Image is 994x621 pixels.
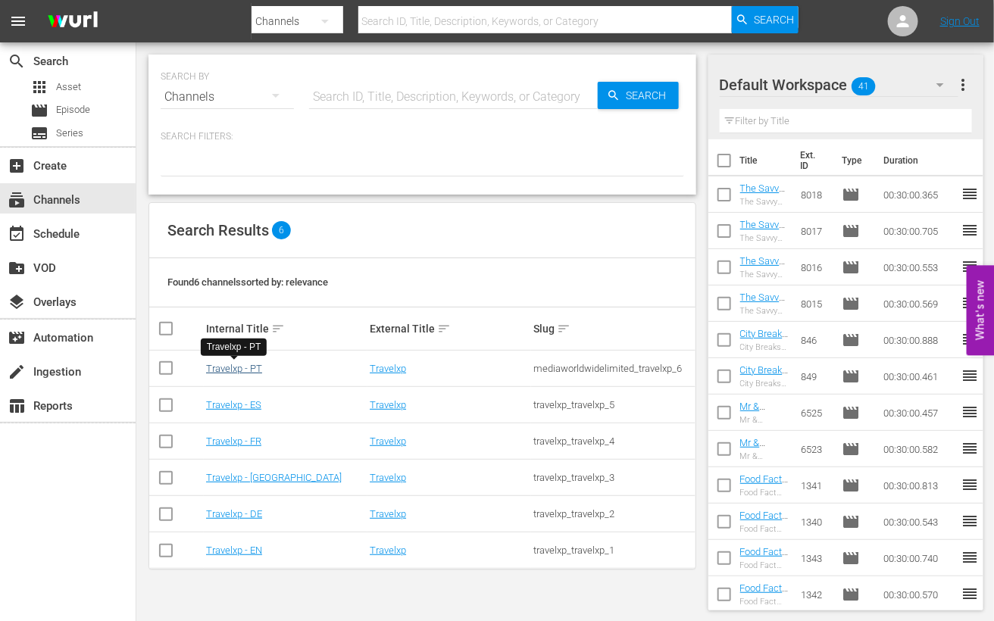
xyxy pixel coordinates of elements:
[557,322,570,335] span: sort
[877,395,961,431] td: 00:30:00.457
[842,476,860,495] span: Episode
[533,435,692,447] div: travelxp_travelxp_4
[271,322,285,335] span: sort
[877,322,961,358] td: 00:30:00.888
[30,101,48,120] span: Episode
[740,524,789,534] div: Food Fact Fun [GEOGRAPHIC_DATA], [GEOGRAPHIC_DATA]
[732,6,799,33] button: Search
[842,295,860,313] span: Episode
[206,472,342,483] a: Travelxp - [GEOGRAPHIC_DATA]
[877,467,961,504] td: 00:30:00.813
[56,102,90,117] span: Episode
[206,399,261,410] a: Travelxp - ES
[8,52,26,70] span: Search
[740,451,789,461] div: Mr & [PERSON_NAME] on The Maharajas' Express Ep 1
[206,320,365,338] div: Internal Title
[842,331,860,349] span: Episode
[740,197,789,207] div: The Savvy Nomad [GEOGRAPHIC_DATA][MEDICAL_DATA], [GEOGRAPHIC_DATA]
[740,379,789,389] div: City Breaks [GEOGRAPHIC_DATA]
[8,259,26,277] span: VOD
[740,401,787,480] a: Mr & [PERSON_NAME] on The Maharajas' Express Ep 2 (PT)
[795,286,836,322] td: 8015
[795,249,836,286] td: 8016
[36,4,109,39] img: ans4CAIJ8jUAAAAAAAAAAAAAAAAAAAAAAAAgQb4GAAAAAAAAAAAAAAAAAAAAAAAAJMjXAAAAAAAAAAAAAAAAAAAAAAAAgAT5G...
[954,67,972,103] button: more_vert
[740,364,789,410] a: City Breaks [GEOGRAPHIC_DATA] (PT)
[791,139,833,182] th: Ext. ID
[795,358,836,395] td: 849
[56,80,81,95] span: Asset
[9,12,27,30] span: menu
[370,399,406,410] a: Travelxp
[533,320,692,338] div: Slug
[961,512,979,530] span: reorder
[370,545,406,556] a: Travelxp
[533,472,692,483] div: travelxp_travelxp_3
[8,225,26,243] span: Schedule
[961,257,979,276] span: reorder
[740,292,788,371] a: The Savvy Nomad [GEOGRAPHIC_DATA], [GEOGRAPHIC_DATA] (PT)
[877,286,961,322] td: 00:30:00.569
[961,367,979,385] span: reorder
[795,576,836,613] td: 1342
[206,545,262,556] a: Travelxp - EN
[961,585,979,603] span: reorder
[877,431,961,467] td: 00:30:00.582
[877,176,961,213] td: 00:30:00.365
[877,504,961,540] td: 00:30:00.543
[161,130,684,143] p: Search Filters:
[740,437,787,516] a: Mr & [PERSON_NAME] on The Maharajas' Express Ep 1 (PT)
[598,82,679,109] button: Search
[961,185,979,203] span: reorder
[795,467,836,504] td: 1341
[56,126,83,141] span: Series
[740,139,792,182] th: Title
[740,219,788,298] a: The Savvy Nomad [GEOGRAPHIC_DATA], [GEOGRAPHIC_DATA] (PT)
[842,513,860,531] span: Episode
[795,540,836,576] td: 1343
[30,124,48,142] span: Series
[370,363,406,374] a: Travelxp
[206,435,261,447] a: Travelxp - FR
[795,395,836,431] td: 6525
[720,64,959,106] div: Default Workspace
[842,404,860,422] span: Episode
[961,294,979,312] span: reorder
[206,363,262,374] a: Travelxp - PT
[852,70,876,102] span: 41
[8,363,26,381] span: Ingestion
[795,504,836,540] td: 1340
[740,560,789,570] div: Food Fact Fun [GEOGRAPHIC_DATA], [GEOGRAPHIC_DATA]
[795,322,836,358] td: 846
[754,6,794,33] span: Search
[167,221,269,239] span: Search Results
[877,358,961,395] td: 00:30:00.461
[30,78,48,96] span: Asset
[961,476,979,494] span: reorder
[961,439,979,457] span: reorder
[8,329,26,347] span: Automation
[8,157,26,175] span: Create
[533,399,692,410] div: travelxp_travelxp_5
[740,473,789,553] a: Food Fact Fun [GEOGRAPHIC_DATA], [GEOGRAPHIC_DATA](PT)
[740,255,788,335] a: The Savvy Nomad [GEOGRAPHIC_DATA], [GEOGRAPHIC_DATA] (PT)
[370,320,529,338] div: External Title
[842,440,860,458] span: Episode
[795,176,836,213] td: 8018
[961,403,979,421] span: reorder
[370,435,406,447] a: Travelxp
[842,186,860,204] span: Episode
[967,266,994,356] button: Open Feedback Widget
[740,306,789,316] div: The Savvy Nomad [GEOGRAPHIC_DATA], [GEOGRAPHIC_DATA]
[8,293,26,311] span: Overlays
[740,415,789,425] div: Mr & [PERSON_NAME] on The Maharajas' Express Ep 2
[740,488,789,498] div: Food Fact Fun [GEOGRAPHIC_DATA], [GEOGRAPHIC_DATA]
[877,540,961,576] td: 00:30:00.740
[842,258,860,276] span: Episode
[954,76,972,94] span: more_vert
[272,221,291,239] span: 6
[740,328,789,373] a: City Breaks [GEOGRAPHIC_DATA] (PT)
[842,222,860,240] span: Episode
[206,508,262,520] a: Travelxp - DE
[833,139,874,182] th: Type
